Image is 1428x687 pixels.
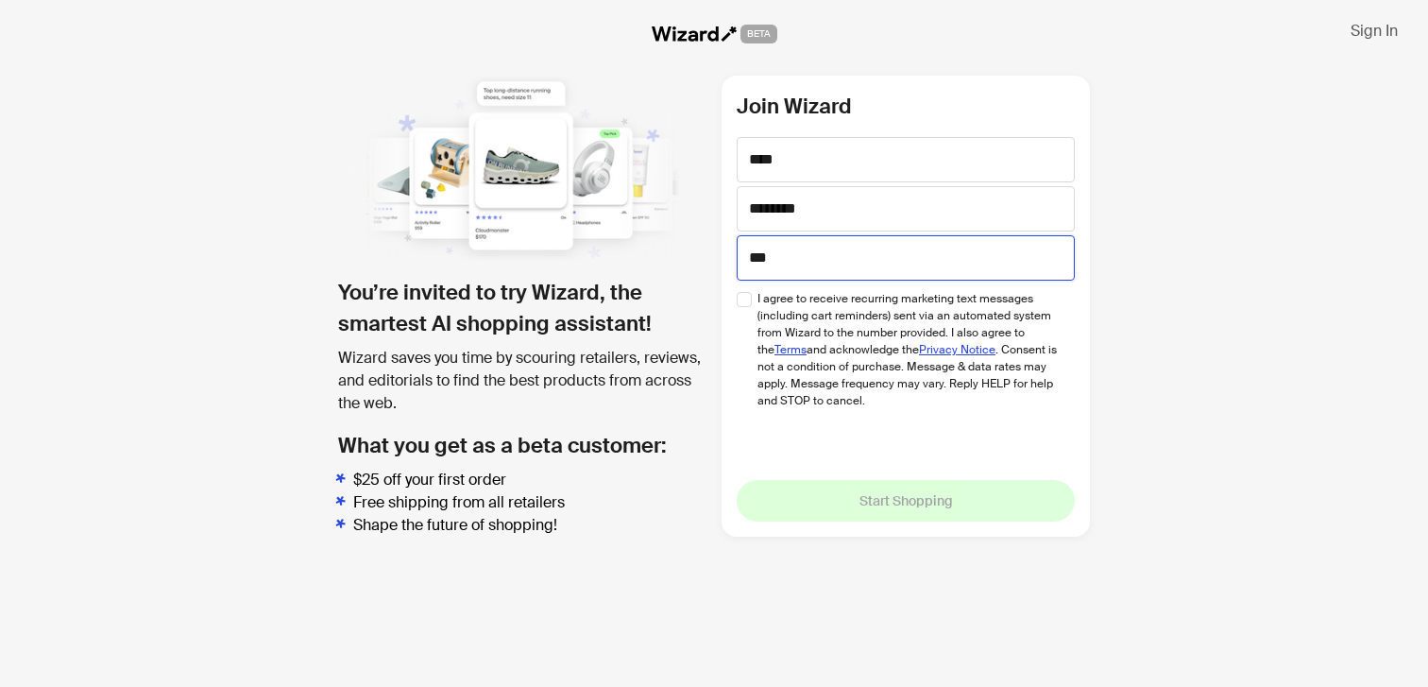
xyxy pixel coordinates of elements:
[338,277,706,339] h1: You’re invited to try Wizard, the smartest AI shopping assistant!
[737,91,1075,122] h2: Join Wizard
[353,469,706,491] li: $25 off your first order
[737,480,1075,522] button: Start Shopping
[740,25,777,43] span: BETA
[774,342,807,357] a: Terms
[353,491,706,514] li: Free shipping from all retailers
[919,342,995,357] a: Privacy Notice
[757,290,1061,409] span: I agree to receive recurring marketing text messages (including cart reminders) sent via an autom...
[1335,15,1413,45] button: Sign In
[338,430,706,461] h2: What you get as a beta customer:
[353,514,706,537] li: Shape the future of shopping!
[338,347,706,415] div: Wizard saves you time by scouring retailers, reviews, and editorials to find the best products fr...
[1351,21,1398,41] span: Sign In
